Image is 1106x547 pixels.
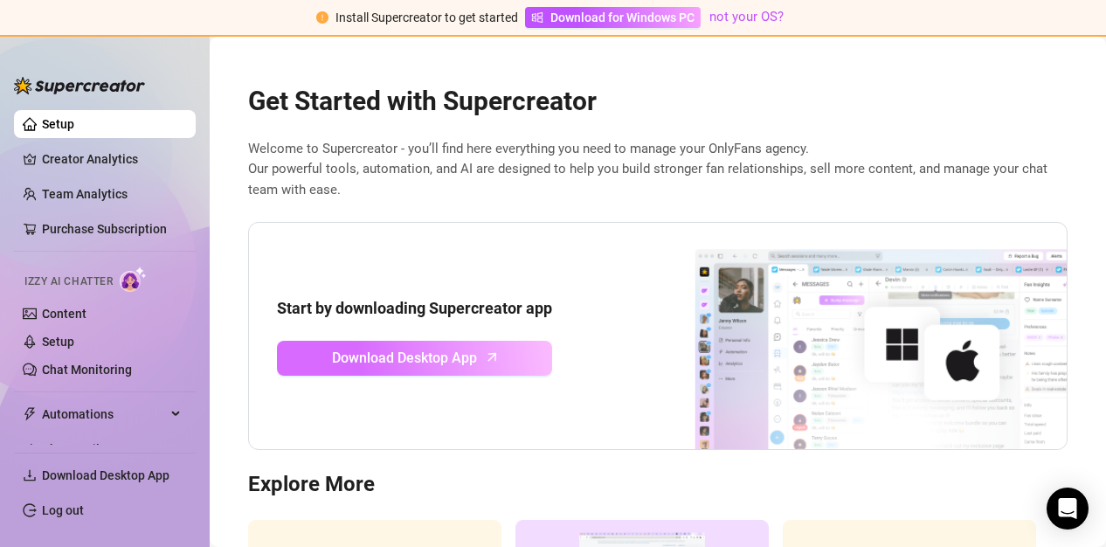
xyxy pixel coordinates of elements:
span: exclamation-circle [316,11,328,24]
h2: Get Started with Supercreator [248,85,1068,118]
img: AI Chatter [120,267,147,292]
a: Setup [42,335,74,349]
span: windows [531,11,543,24]
span: Welcome to Supercreator - you’ll find here everything you need to manage your OnlyFans agency. Ou... [248,139,1068,201]
span: Download Desktop App [42,468,169,482]
span: Izzy AI Chatter [24,273,113,290]
a: Setup [42,117,74,131]
a: Purchase Subscription [42,215,182,243]
a: Creator Analytics [42,145,182,173]
img: Chat Copilot [23,443,34,455]
span: Automations [42,400,166,428]
span: thunderbolt [23,407,37,421]
strong: Start by downloading Supercreator app [277,299,552,317]
a: Download for Windows PC [525,7,701,28]
a: Content [42,307,86,321]
a: Log out [42,503,84,517]
img: logo-BBDzfeDw.svg [14,77,145,94]
a: Team Analytics [42,187,128,201]
img: download app [630,223,1067,450]
span: arrow-up [482,347,502,367]
h3: Explore More [248,471,1068,499]
a: Chat Monitoring [42,363,132,377]
span: download [23,468,37,482]
a: not your OS? [709,9,784,24]
div: Open Intercom Messenger [1047,488,1089,530]
a: Download Desktop Apparrow-up [277,341,552,376]
span: Download Desktop App [332,347,477,369]
span: Install Supercreator to get started [335,10,518,24]
span: Chat Copilot [42,435,166,463]
span: Download for Windows PC [550,8,695,27]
